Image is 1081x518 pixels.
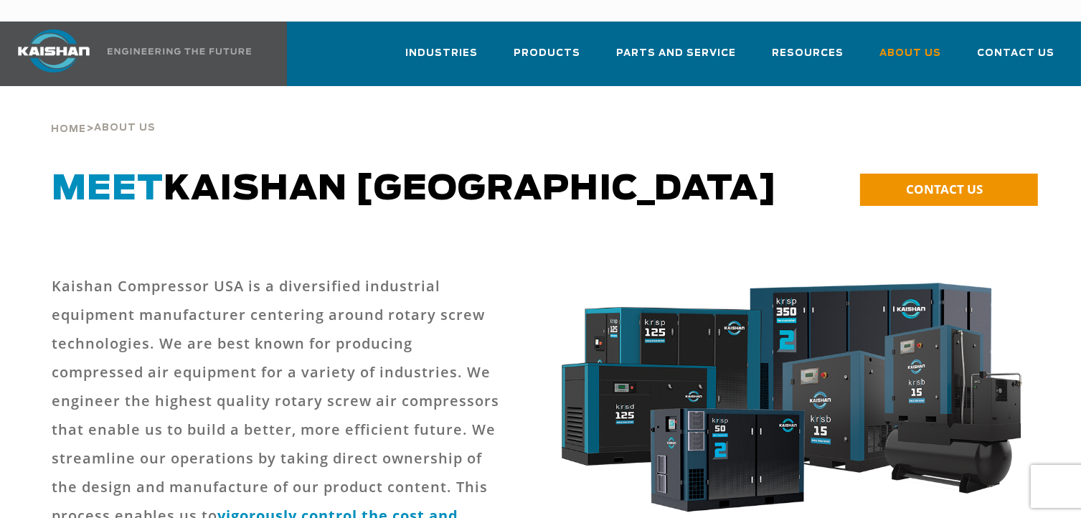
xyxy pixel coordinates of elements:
[860,174,1038,206] a: CONTACT US
[51,86,156,141] div: >
[977,45,1054,62] span: Contact Us
[405,45,478,62] span: Industries
[52,172,778,207] span: Kaishan [GEOGRAPHIC_DATA]
[616,34,736,83] a: Parts and Service
[51,125,86,134] span: Home
[906,181,983,197] span: CONTACT US
[52,172,164,207] span: Meet
[772,45,844,62] span: Resources
[514,34,580,83] a: Products
[772,34,844,83] a: Resources
[879,34,941,83] a: About Us
[514,45,580,62] span: Products
[94,123,156,133] span: About Us
[108,48,251,55] img: Engineering the future
[405,34,478,83] a: Industries
[616,45,736,62] span: Parts and Service
[879,45,941,62] span: About Us
[51,122,86,135] a: Home
[977,34,1054,83] a: Contact Us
